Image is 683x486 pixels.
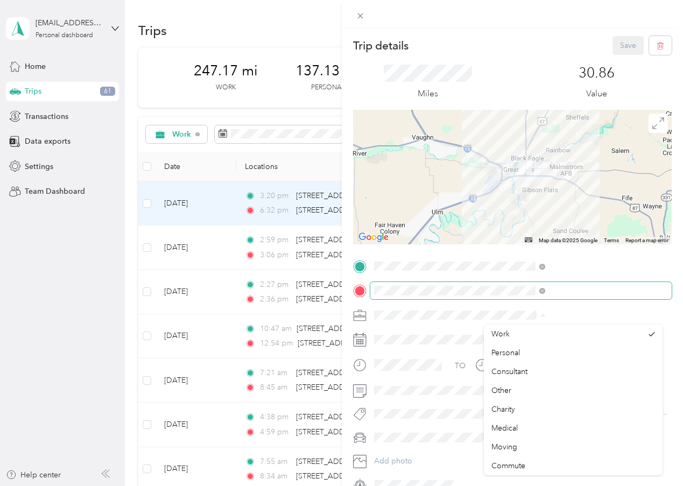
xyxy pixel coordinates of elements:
p: Miles [418,87,438,101]
p: Trip details [353,38,409,53]
a: Report a map error [625,237,668,243]
img: Google [356,230,391,244]
span: Moving [491,442,517,452]
span: Medical [491,424,518,433]
a: Terms (opens in new tab) [604,237,619,243]
iframe: Everlance-gr Chat Button Frame [623,426,683,486]
p: Value [586,87,607,101]
button: Keyboard shortcuts [525,237,532,242]
button: Add photo [370,454,672,469]
span: Personal [491,348,520,357]
span: Consultant [491,367,527,376]
span: Commute [491,461,525,470]
span: Map data ©2025 Google [539,237,597,243]
p: 30.86 [579,65,615,82]
a: Open this area in Google Maps (opens a new window) [356,230,391,244]
span: Charity [491,405,515,414]
span: Other [491,386,511,395]
span: Work [491,329,510,339]
div: TO [455,360,466,371]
